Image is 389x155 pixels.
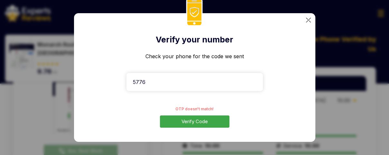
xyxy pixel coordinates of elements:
label: Check your phone for the code we sent [145,53,244,59]
input: Enter the code we sent to your phone [126,73,263,91]
h2: Verify your number [89,34,301,46]
img: categoryImgae [306,18,311,23]
button: Verify Code [160,115,229,128]
p: OTP doesn't match! [126,106,263,112]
